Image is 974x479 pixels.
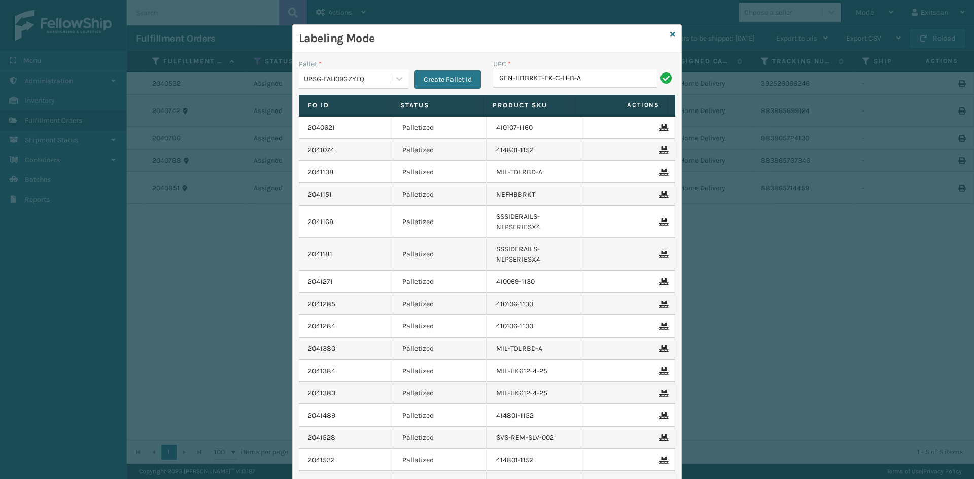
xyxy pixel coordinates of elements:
i: Remove From Pallet [659,323,666,330]
td: 414801-1152 [487,449,581,471]
td: MIL-HK612-4-25 [487,382,581,404]
td: SVS-REM-SLV-002 [487,427,581,449]
a: 2041138 [308,167,334,177]
td: Palletized [393,404,488,427]
td: Palletized [393,139,488,161]
a: 2041074 [308,145,334,155]
h3: Labeling Mode [299,31,666,46]
td: MIL-TDLRBD-A [487,161,581,183]
i: Remove From Pallet [659,191,666,198]
label: Status [400,101,474,110]
a: 2041380 [308,344,335,354]
td: Palletized [393,206,488,238]
i: Remove From Pallet [659,146,666,154]
td: Palletized [393,338,488,360]
i: Remove From Pallet [659,390,666,397]
td: 414801-1152 [487,404,581,427]
a: 2041528 [308,433,335,443]
i: Remove From Pallet [659,218,666,226]
label: UPC [493,59,511,69]
a: 2041489 [308,411,335,421]
i: Remove From Pallet [659,345,666,352]
span: Actions [579,97,666,114]
a: 2041384 [308,366,335,376]
td: Palletized [393,382,488,404]
a: 2041285 [308,299,335,309]
i: Remove From Pallet [659,251,666,258]
td: Palletized [393,449,488,471]
td: Palletized [393,293,488,315]
td: 410069-1130 [487,271,581,293]
i: Remove From Pallet [659,124,666,131]
td: Palletized [393,271,488,293]
td: SSSIDERAILS-NLPSERIESX4 [487,206,581,238]
td: Palletized [393,183,488,206]
i: Remove From Pallet [659,278,666,285]
td: 410106-1130 [487,293,581,315]
a: 2041271 [308,277,333,287]
td: 410107-1160 [487,117,581,139]
td: Palletized [393,427,488,449]
button: Create Pallet Id [414,70,481,89]
label: Fo Id [308,101,381,110]
label: Product SKU [493,101,566,110]
label: Pallet [299,59,322,69]
a: 2040621 [308,123,335,133]
i: Remove From Pallet [659,367,666,375]
td: NEFHBBRKT [487,183,581,206]
td: Palletized [393,161,488,183]
a: 2041181 [308,249,332,260]
a: 2041168 [308,217,334,227]
td: 414801-1152 [487,139,581,161]
a: 2041532 [308,455,335,465]
i: Remove From Pallet [659,301,666,308]
div: UPSG-FAH09GZYFQ [304,73,391,84]
td: Palletized [393,238,488,271]
i: Remove From Pallet [659,412,666,419]
td: Palletized [393,315,488,338]
td: MIL-HK612-4-25 [487,360,581,382]
td: MIL-TDLRBD-A [487,338,581,360]
a: 2041284 [308,321,335,331]
i: Remove From Pallet [659,434,666,441]
td: 410106-1130 [487,315,581,338]
td: SSSIDERAILS-NLPSERIESX4 [487,238,581,271]
i: Remove From Pallet [659,169,666,176]
i: Remove From Pallet [659,457,666,464]
a: 2041151 [308,190,332,200]
td: Palletized [393,117,488,139]
a: 2041383 [308,388,335,398]
td: Palletized [393,360,488,382]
